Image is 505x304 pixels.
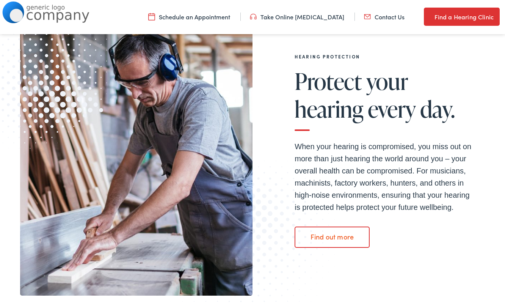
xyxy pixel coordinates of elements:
[368,96,416,121] span: every
[424,12,431,21] img: utility icon
[148,13,155,21] img: utility icon
[366,69,408,94] span: your
[250,13,344,21] a: Take Online [MEDICAL_DATA]
[424,8,500,26] a: Find a Hearing Clinic
[420,96,455,121] span: day.
[295,54,477,59] h2: Hearing Protection
[250,13,257,21] img: utility icon
[295,227,370,248] a: Find out more
[295,96,363,121] span: hearing
[364,13,371,21] img: utility icon
[295,69,362,94] span: Protect
[148,13,230,21] a: Schedule an Appointment
[364,13,405,21] a: Contact Us
[295,140,477,213] p: When your hearing is compromised, you miss out on more than just hearing the world around you – y...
